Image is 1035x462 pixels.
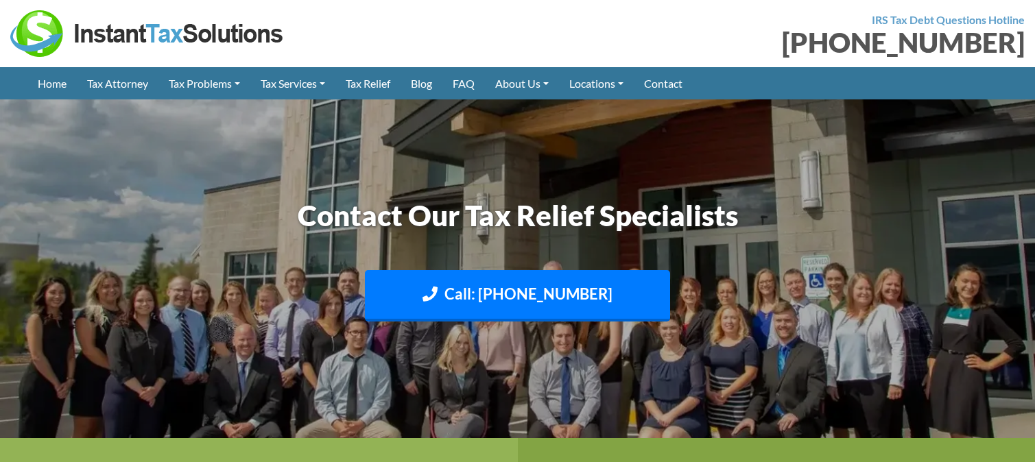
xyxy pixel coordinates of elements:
a: Locations [559,67,634,99]
a: Blog [401,67,442,99]
a: Tax Relief [335,67,401,99]
a: Contact [634,67,693,99]
h1: Contact Our Tax Relief Specialists [137,195,899,236]
a: Tax Services [250,67,335,99]
img: Instant Tax Solutions Logo [10,10,285,57]
a: Instant Tax Solutions Logo [10,25,285,38]
strong: IRS Tax Debt Questions Hotline [872,13,1025,26]
a: About Us [485,67,559,99]
a: Call: [PHONE_NUMBER] [365,270,670,321]
a: FAQ [442,67,485,99]
a: Tax Attorney [77,67,158,99]
a: Home [27,67,77,99]
a: Tax Problems [158,67,250,99]
div: [PHONE_NUMBER] [528,29,1025,56]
